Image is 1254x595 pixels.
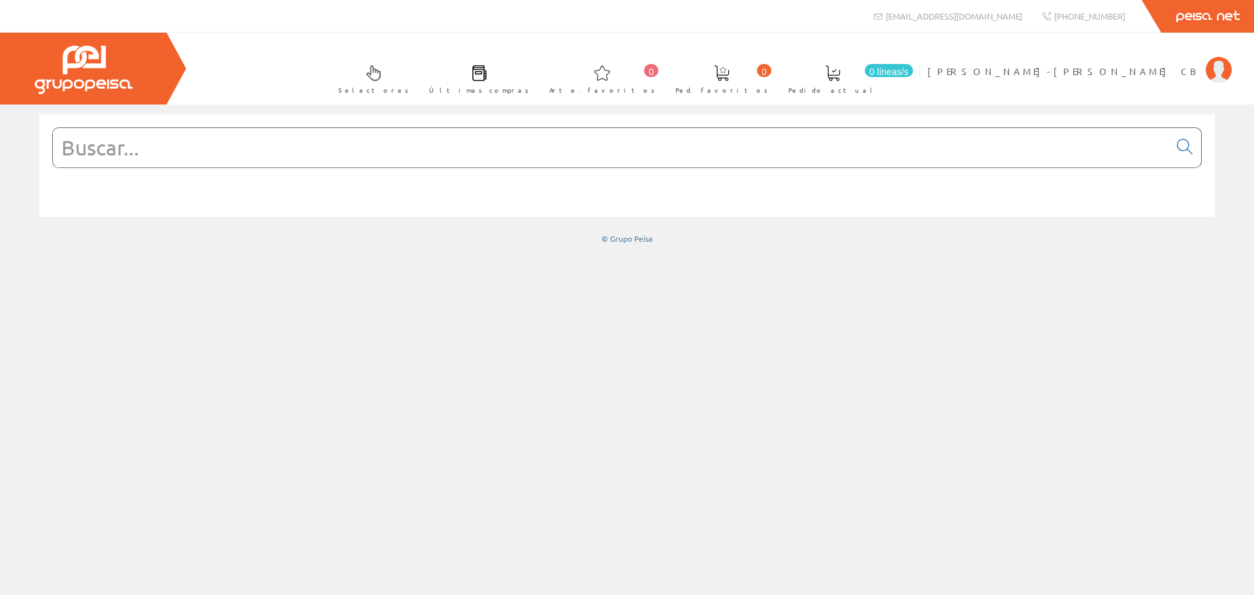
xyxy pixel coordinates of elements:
font: [PHONE_NUMBER] [1054,10,1125,22]
font: [EMAIL_ADDRESS][DOMAIN_NAME] [886,10,1022,22]
font: Pedido actual [788,85,877,95]
a: [PERSON_NAME]-[PERSON_NAME] CB [927,54,1232,67]
input: Buscar... [53,128,1169,167]
font: © Grupo Peisa [602,233,652,244]
font: Ped. favoritos [675,85,768,95]
font: Arte. favoritos [549,85,655,95]
img: Grupo Peisa [35,46,133,94]
font: [PERSON_NAME]-[PERSON_NAME] CB [927,65,1199,77]
font: Selectores [338,85,409,95]
font: 0 líneas/s [869,67,908,77]
a: Selectores [325,54,415,102]
font: 0 [762,67,767,77]
font: 0 [649,67,654,77]
a: Últimas compras [416,54,536,102]
font: Últimas compras [429,85,529,95]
